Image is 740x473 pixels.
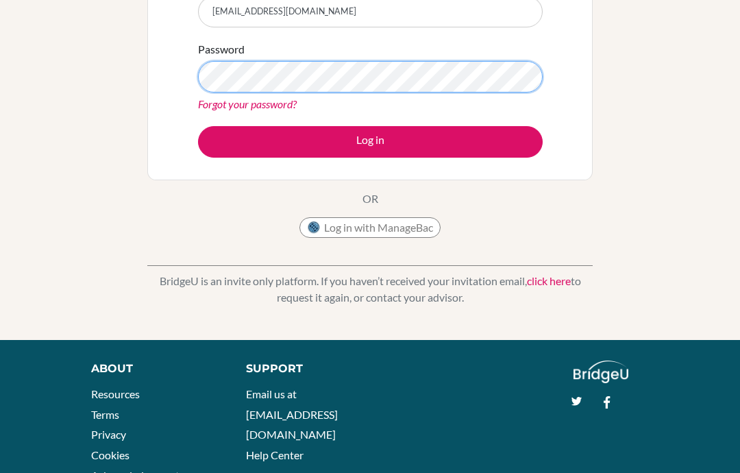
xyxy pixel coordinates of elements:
a: Terms [91,408,119,421]
a: Cookies [91,448,129,461]
a: Email us at [EMAIL_ADDRESS][DOMAIN_NAME] [246,387,338,441]
a: Forgot your password? [198,97,297,110]
button: Log in with ManageBac [299,217,441,238]
a: click here [527,274,571,287]
p: OR [362,191,378,207]
button: Log in [198,126,543,158]
p: BridgeU is an invite only platform. If you haven’t received your invitation email, to request it ... [147,273,593,306]
a: Help Center [246,448,304,461]
div: About [91,361,215,377]
img: logo_white@2x-f4f0deed5e89b7ecb1c2cc34c3e3d731f90f0f143d5ea2071677605dd97b5244.png [573,361,629,383]
a: Privacy [91,428,126,441]
div: Support [246,361,358,377]
label: Password [198,41,245,58]
a: Resources [91,387,140,400]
